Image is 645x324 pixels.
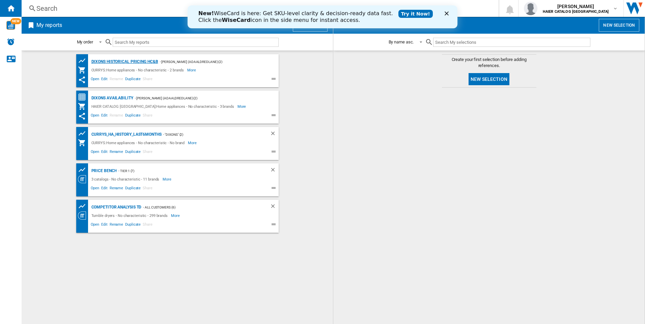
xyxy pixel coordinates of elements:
[90,130,162,139] div: CURRYS_HA_History_last6months
[90,94,133,102] div: Dixons availability
[100,221,109,229] span: Edit
[90,66,188,74] div: CURRYS:Home appliances - No characteristic - 2 brands
[187,66,197,74] span: More
[109,76,124,84] span: Rename
[90,76,101,84] span: Open
[442,57,536,69] span: Create your first selection before adding references.
[77,39,93,44] div: My order
[469,73,509,85] button: New selection
[124,221,142,229] span: Duplicate
[188,5,457,28] iframe: Intercom live chat banner
[90,175,163,183] div: 3 catalogs - No characteristic - 11 brands
[78,112,86,120] ng-md-icon: This report has been shared with you
[78,139,90,147] div: My Assortment
[142,76,153,84] span: Share
[100,112,109,120] span: Edit
[389,39,414,44] div: By name asc.
[7,38,15,46] img: alerts-logo.svg
[78,93,90,101] div: Price Matrix
[171,212,181,220] span: More
[10,18,21,24] span: NEW
[78,57,90,65] div: Product prices grid
[142,185,153,193] span: Share
[90,102,237,110] div: HAIER CATALOG [GEOGRAPHIC_DATA]:Home appliances - No characteristic - 3 brands
[543,9,609,14] b: HAIER CATALOG [GEOGRAPHIC_DATA]
[90,139,188,147] div: CURRYS:Home appliances - No characteristic - No brand
[90,203,142,212] div: Competitor Analysis TD
[109,185,124,193] span: Rename
[124,112,142,120] span: Duplicate
[141,203,256,212] div: - All Customers (6)
[270,203,279,212] div: Delete
[6,21,15,30] img: wise-card.svg
[270,130,279,139] div: Delete
[543,3,609,10] span: [PERSON_NAME]
[599,19,639,32] button: New selection
[109,112,124,120] span: Rename
[142,149,153,157] span: Share
[163,175,172,183] span: More
[90,167,117,175] div: Price Bench
[78,76,86,84] ng-md-icon: This report has been shared with you
[158,58,265,66] div: - [PERSON_NAME] (adaaldredlane) (2)
[524,2,537,15] img: profile.jpg
[78,166,90,174] div: Product prices grid
[100,185,109,193] span: Edit
[188,139,198,147] span: More
[162,130,256,139] div: - "Dixons" (2)
[90,185,101,193] span: Open
[270,167,279,175] div: Delete
[257,6,264,10] div: Close
[78,212,90,220] div: Category View
[90,149,101,157] span: Open
[90,221,101,229] span: Open
[100,149,109,157] span: Edit
[117,167,256,175] div: - Tier 1 (7)
[142,221,153,229] span: Share
[124,185,142,193] span: Duplicate
[124,76,142,84] span: Duplicate
[35,19,63,32] h2: My reports
[90,58,158,66] div: Dixons historical pricing HC&B
[78,66,90,74] div: My Assortment
[142,112,153,120] span: Share
[124,149,142,157] span: Duplicate
[237,102,247,110] span: More
[78,202,90,210] div: Product prices grid
[78,102,90,110] div: My Assortment
[78,129,90,138] div: Product prices grid
[109,149,124,157] span: Rename
[90,112,101,120] span: Open
[100,76,109,84] span: Edit
[433,38,590,47] input: Search My selections
[90,212,171,220] div: Tumble dryers - No characteristic - 299 brands
[109,221,124,229] span: Rename
[78,175,90,183] div: Category View
[113,38,279,47] input: Search My reports
[133,94,265,102] div: - [PERSON_NAME] (adaaldredlane) (2)
[36,4,481,13] div: Search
